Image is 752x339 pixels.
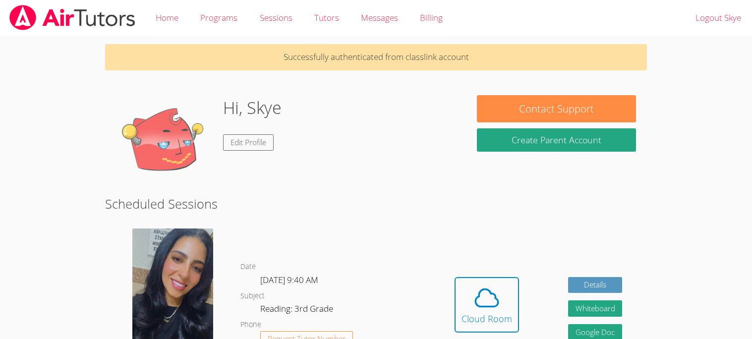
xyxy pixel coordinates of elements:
dt: Phone [240,319,261,331]
div: Cloud Room [462,312,512,326]
img: default.png [116,95,215,194]
a: Edit Profile [223,134,274,151]
button: Whiteboard [568,300,623,317]
dd: Reading: 3rd Grade [260,302,335,319]
button: Create Parent Account [477,128,636,152]
h2: Scheduled Sessions [105,194,646,213]
button: Cloud Room [455,277,519,333]
span: [DATE] 9:40 AM [260,274,318,285]
dt: Subject [240,290,265,302]
dt: Date [240,261,256,273]
span: Messages [361,12,398,23]
h1: Hi, Skye [223,95,282,120]
a: Details [568,277,623,293]
p: Successfully authenticated from classlink account [105,44,646,70]
button: Contact Support [477,95,636,122]
img: airtutors_banner-c4298cdbf04f3fff15de1276eac7730deb9818008684d7c2e4769d2f7ddbe033.png [8,5,136,30]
